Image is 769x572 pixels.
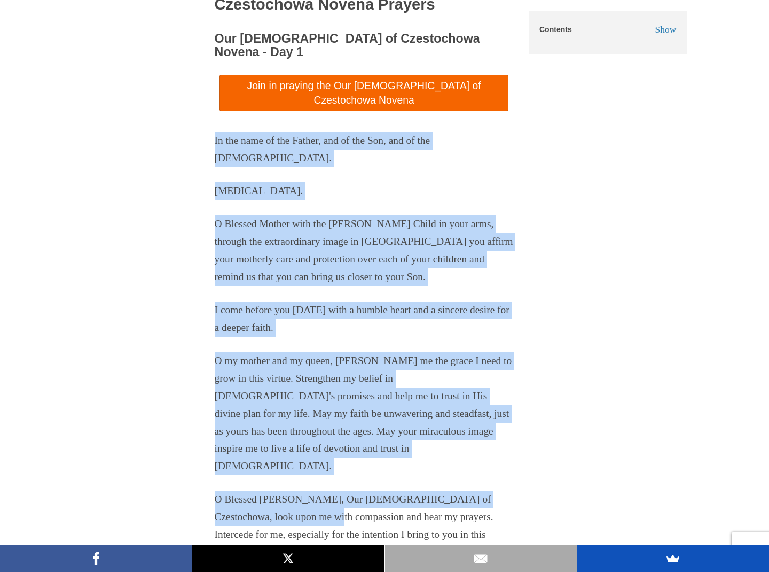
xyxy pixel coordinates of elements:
[215,132,514,167] p: In the name of the Father, and of the Son, and of the [DEMOGRAPHIC_DATA].
[385,545,577,572] a: Email
[539,25,572,33] h5: Contents
[215,491,514,561] p: O Blessed [PERSON_NAME], Our [DEMOGRAPHIC_DATA] of Czestochowa, look upon me with compassion and ...
[655,24,677,35] span: Show
[215,352,514,475] p: O my mother and my queen, [PERSON_NAME] me the grace I need to grow in this virtue. Strengthen my...
[219,75,508,111] a: Join in praying the Our [DEMOGRAPHIC_DATA] of Czestochowa Novena
[577,545,769,572] a: SumoMe
[215,302,514,337] p: I come before you [DATE] with a humble heart and a sincere desire for a deeper faith.
[473,551,489,567] img: Email
[665,551,681,567] img: SumoMe
[215,182,514,200] p: [MEDICAL_DATA].
[88,551,104,567] img: Facebook
[192,545,384,572] a: X
[215,32,480,59] span: Our [DEMOGRAPHIC_DATA] of Czestochowa Novena - Day 1
[215,215,514,286] p: O Blessed Mother with the [PERSON_NAME] Child in your arms, through the extraordinary image in [G...
[280,551,296,567] img: X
